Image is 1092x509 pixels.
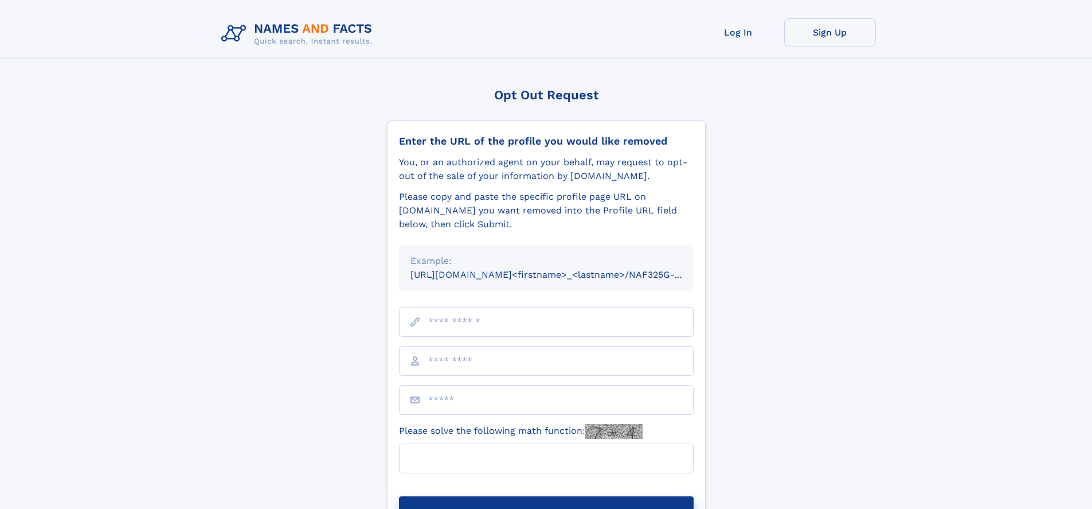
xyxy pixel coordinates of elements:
[399,156,694,183] div: You, or an authorized agent on your behalf, may request to opt-out of the sale of your informatio...
[410,269,715,280] small: [URL][DOMAIN_NAME]<firstname>_<lastname>/NAF325G-xxxxxxxx
[410,254,682,268] div: Example:
[399,135,694,147] div: Enter the URL of the profile you would like removed
[217,18,382,49] img: Logo Names and Facts
[399,190,694,231] div: Please copy and paste the specific profile page URL on [DOMAIN_NAME] you want removed into the Pr...
[399,424,643,439] label: Please solve the following math function:
[387,88,706,102] div: Opt Out Request
[692,18,784,46] a: Log In
[784,18,876,46] a: Sign Up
